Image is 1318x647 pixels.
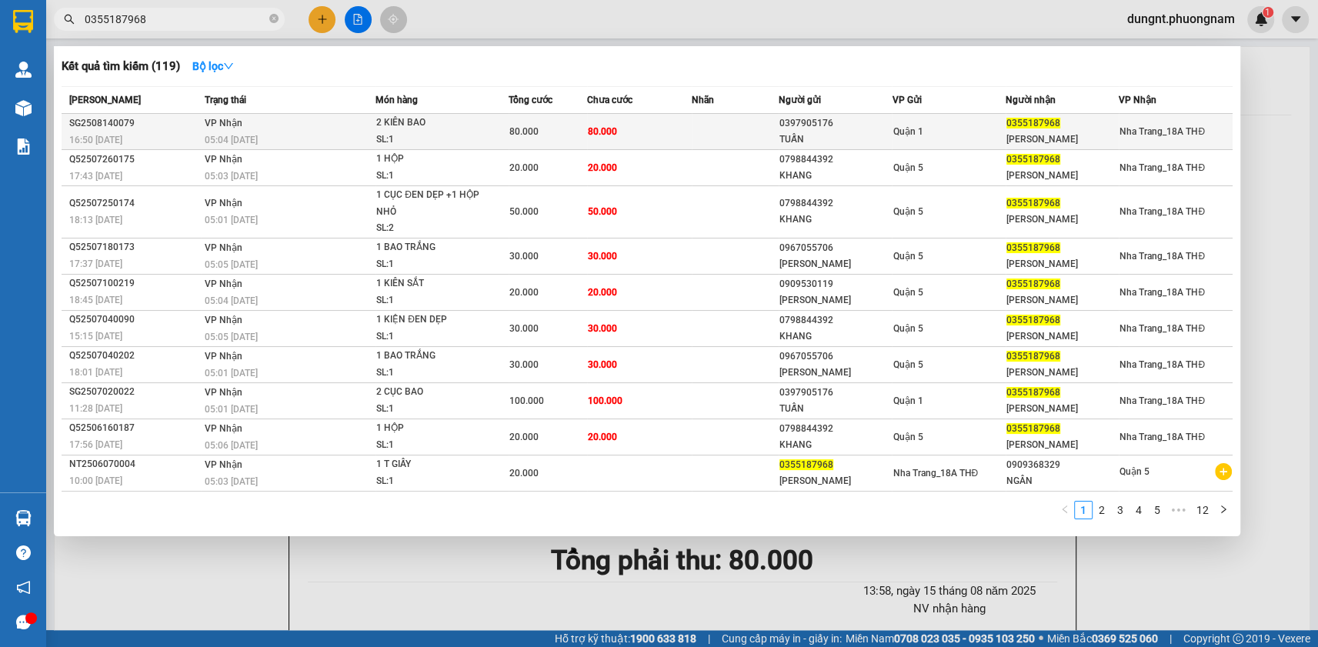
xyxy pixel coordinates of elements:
span: VP Nhận [205,278,242,289]
span: Người gửi [779,95,821,105]
span: VP Nhận [205,423,242,434]
span: 17:37 [DATE] [69,258,122,269]
li: 3 [1111,501,1129,519]
div: [PERSON_NAME] [1006,256,1118,272]
div: 2 CỤC BAO [376,384,492,401]
img: logo-vxr [13,10,33,33]
span: close-circle [269,12,279,27]
div: [PERSON_NAME] [1006,292,1118,308]
span: 30.000 [588,359,617,370]
div: SL: 1 [376,168,492,185]
div: [PERSON_NAME] [779,256,891,272]
span: Nha Trang_18A THĐ [893,468,978,479]
span: 20.000 [588,287,617,298]
div: [PERSON_NAME] [1006,132,1118,148]
div: Q52507040090 [69,312,200,328]
div: 0798844392 [779,195,891,212]
h3: Kết quả tìm kiếm ( 119 ) [62,58,180,75]
div: 0798844392 [779,312,891,329]
span: 0355187968 [1006,351,1060,362]
span: Quận 1 [893,126,923,137]
div: [PERSON_NAME] [1006,168,1118,184]
span: Nha Trang_18A THĐ [1119,251,1205,262]
span: 05:05 [DATE] [205,332,258,342]
li: 4 [1129,501,1148,519]
span: Nha Trang_18A THĐ [1119,323,1205,334]
span: VP Nhận [205,387,242,398]
div: Q52507180173 [69,239,200,255]
div: 0397905176 [779,115,891,132]
div: [PERSON_NAME] [1006,401,1118,417]
span: 05:04 [DATE] [205,295,258,306]
span: VP Nhận [205,242,242,253]
img: warehouse-icon [15,100,32,116]
span: VP Nhận [205,198,242,208]
span: 80.000 [588,126,617,137]
span: 05:03 [DATE] [205,476,258,487]
div: SL: 1 [376,329,492,345]
span: Quận 5 [893,432,923,442]
div: 2 KIÊN BAO [376,115,492,132]
div: [PERSON_NAME] [1006,329,1118,345]
div: SL: 1 [376,132,492,148]
span: Quận 5 [893,287,923,298]
span: Trạng thái [205,95,246,105]
span: 50.000 [588,206,617,217]
div: SL: 1 [376,365,492,382]
div: Q52507250174 [69,195,200,212]
span: plus-circle [1215,463,1232,480]
img: logo.jpg [167,19,204,56]
li: Next 5 Pages [1166,501,1191,519]
span: 15:15 [DATE] [69,331,122,342]
span: Chưa cước [587,95,632,105]
div: 1 KIỆN ĐEN DẸP [376,312,492,329]
span: Món hàng [375,95,418,105]
span: 0355187968 [1006,278,1060,289]
span: 0355187968 [1006,154,1060,165]
span: 30.000 [588,323,617,334]
span: 100.000 [588,395,622,406]
div: TUẤN [779,401,891,417]
span: Nha Trang_18A THĐ [1119,162,1205,173]
div: 1 HỘP [376,420,492,437]
span: 18:01 [DATE] [69,367,122,378]
span: 05:01 [DATE] [205,368,258,379]
div: KHANG [779,329,891,345]
span: Nha Trang_18A THĐ [1119,432,1205,442]
span: ••• [1166,501,1191,519]
span: 20.000 [509,432,539,442]
span: question-circle [16,545,31,560]
span: VP Nhận [205,118,242,128]
div: [PERSON_NAME] [779,473,891,489]
span: Quận 5 [893,251,923,262]
div: SG2508140079 [69,115,200,132]
span: Nhãn [692,95,714,105]
span: Quận 5 [893,359,923,370]
span: Nha Trang_18A THĐ [1119,206,1205,217]
div: SL: 1 [376,292,492,309]
span: 80.000 [509,126,539,137]
span: Nha Trang_18A THĐ [1119,287,1205,298]
span: 16:50 [DATE] [69,135,122,145]
span: Quận 5 [893,323,923,334]
span: 0355187968 [1006,423,1060,434]
strong: Bộ lọc [192,60,234,72]
div: [PERSON_NAME] [1006,437,1118,453]
span: 0355187968 [1006,387,1060,398]
div: 0967055706 [779,240,891,256]
span: 20.000 [509,162,539,173]
span: VP Gửi [892,95,921,105]
div: 1 T GIẤY [376,456,492,473]
span: message [16,615,31,629]
span: 17:43 [DATE] [69,171,122,182]
span: 05:06 [DATE] [205,440,258,451]
b: [DOMAIN_NAME] [129,58,212,71]
button: right [1214,501,1233,519]
span: 05:03 [DATE] [205,171,258,182]
span: 20.000 [509,468,539,479]
span: 20.000 [588,432,617,442]
div: 0909368329 [1006,457,1118,473]
div: SL: 2 [376,220,492,237]
span: 10:00 [DATE] [69,475,122,486]
span: VP Nhận [205,315,242,325]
